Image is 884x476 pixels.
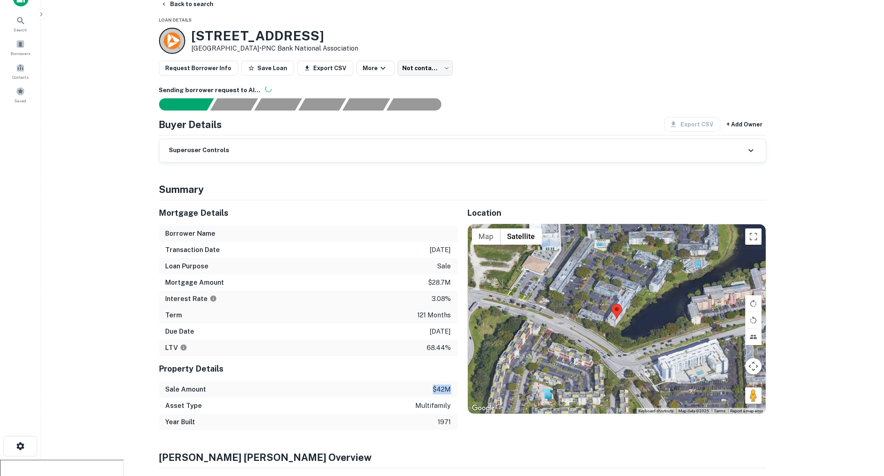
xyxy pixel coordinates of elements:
[427,343,451,353] p: 68.44%
[501,228,542,245] button: Show satellite imagery
[159,182,766,197] h4: Summary
[159,18,192,22] span: Loan Details
[437,261,451,271] p: sale
[745,295,762,312] button: Rotate map clockwise
[166,294,217,304] h6: Interest Rate
[398,60,453,76] div: Not contacted
[166,310,182,320] h6: Term
[342,98,390,111] div: Principals found, still searching for contact information. This may take time...
[159,61,238,75] button: Request Borrower Info
[714,409,726,413] a: Terms (opens in new tab)
[731,409,763,413] a: Report a map error
[15,97,27,104] span: Saved
[438,417,451,427] p: 1971
[679,409,709,413] span: Map data ©2025
[2,13,38,35] a: Search
[169,146,230,155] h6: Superuser Controls
[241,61,294,75] button: Save Loan
[430,245,451,255] p: [DATE]
[166,261,209,271] h6: Loan Purpose
[745,312,762,328] button: Rotate map counterclockwise
[433,385,451,394] p: $42m
[467,207,766,219] h5: Location
[159,450,766,465] h4: [PERSON_NAME] [PERSON_NAME] Overview
[11,50,30,57] span: Borrowers
[254,98,302,111] div: Documents found, AI parsing details...
[2,60,38,82] a: Contacts
[297,61,353,75] button: Export CSV
[2,84,38,106] a: Saved
[192,28,359,44] h3: [STREET_ADDRESS]
[166,343,187,353] h6: LTV
[745,228,762,245] button: Toggle fullscreen view
[745,387,762,404] button: Drag Pegman onto the map to open Street View
[159,86,766,95] h6: Sending borrower request to AI...
[416,401,451,411] p: multifamily
[166,327,195,337] h6: Due Date
[166,385,206,394] h6: Sale Amount
[298,98,346,111] div: Principals found, AI now looking for contact information...
[843,411,884,450] iframe: Chat Widget
[724,117,766,132] button: + Add Owner
[192,44,359,53] p: [GEOGRAPHIC_DATA] •
[470,403,497,414] img: Google
[387,98,451,111] div: AI fulfillment process complete.
[745,329,762,345] button: Tilt map
[166,245,220,255] h6: Transaction Date
[166,229,216,239] h6: Borrower Name
[472,228,501,245] button: Show street map
[159,363,458,375] h5: Property Details
[180,344,187,351] svg: LTVs displayed on the website are for informational purposes only and may be reported incorrectly...
[166,278,224,288] h6: Mortgage Amount
[159,117,222,132] h4: Buyer Details
[166,401,202,411] h6: Asset Type
[430,327,451,337] p: [DATE]
[745,358,762,374] button: Map camera controls
[14,27,27,33] span: Search
[2,36,38,58] a: Borrowers
[470,403,497,414] a: Open this area in Google Maps (opens a new window)
[210,295,217,302] svg: The interest rates displayed on the website are for informational purposes only and may be report...
[166,417,195,427] h6: Year Built
[418,310,451,320] p: 121 months
[149,98,210,111] div: Sending borrower request to AI...
[432,294,451,304] p: 3.08%
[357,61,394,75] button: More
[210,98,258,111] div: Your request is received and processing...
[639,408,674,414] button: Keyboard shortcuts
[12,74,29,80] span: Contacts
[159,207,458,219] h5: Mortgage Details
[428,278,451,288] p: $28.7m
[262,44,359,52] a: PNC Bank National Association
